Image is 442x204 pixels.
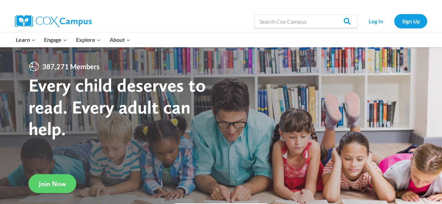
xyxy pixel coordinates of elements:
span: About [110,35,130,44]
span: Learn [16,35,35,44]
a: Join Now [29,174,76,193]
span: 387,271 Members [40,61,102,72]
a: Sign Up [394,14,427,28]
span: Explore [76,35,101,44]
span: Join Now [39,180,66,188]
nav: Primary Navigation [11,33,134,47]
a: Log In [361,14,391,28]
img: Cox Campus [15,15,92,27]
span: Engage [44,35,67,44]
nav: Secondary Navigation [361,14,427,28]
strong: Every child deserves to read. Every adult can help. [29,74,206,140]
input: Search Cox Campus [254,14,357,28]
